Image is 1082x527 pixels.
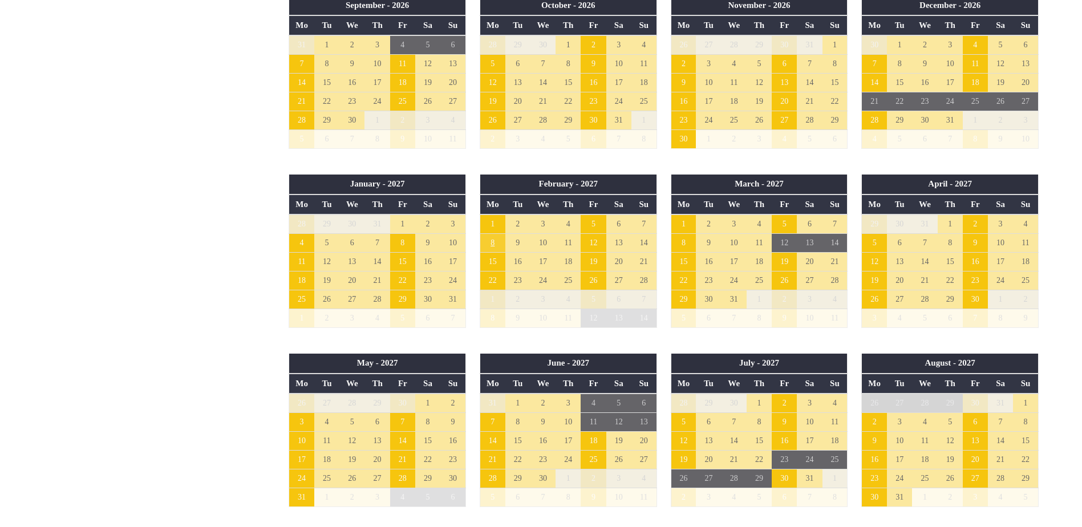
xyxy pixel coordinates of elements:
[1013,111,1038,130] td: 3
[722,15,747,35] th: We
[671,74,696,92] td: 9
[887,55,912,74] td: 8
[480,35,505,55] td: 28
[390,92,415,111] td: 25
[480,74,505,92] td: 12
[988,35,1013,55] td: 5
[912,55,937,74] td: 9
[938,74,963,92] td: 17
[364,15,390,35] th: Th
[364,130,390,149] td: 8
[822,35,848,55] td: 1
[988,74,1013,92] td: 19
[556,74,581,92] td: 15
[556,214,581,234] td: 4
[822,55,848,74] td: 8
[631,111,657,130] td: 1
[480,55,505,74] td: 5
[671,175,848,194] th: March - 2027
[797,214,822,234] td: 6
[339,55,364,74] td: 9
[912,74,937,92] td: 16
[747,55,772,74] td: 5
[289,35,314,55] td: 31
[314,92,339,111] td: 22
[289,92,314,111] td: 21
[1013,55,1038,74] td: 13
[862,74,887,92] td: 14
[671,194,696,214] th: Mo
[505,253,530,271] td: 16
[440,130,465,149] td: 11
[415,130,440,149] td: 10
[530,55,556,74] td: 7
[631,92,657,111] td: 25
[314,234,339,253] td: 5
[581,253,606,271] td: 19
[912,194,937,214] th: We
[1013,74,1038,92] td: 20
[505,74,530,92] td: 13
[631,194,657,214] th: Su
[772,111,797,130] td: 27
[747,214,772,234] td: 4
[722,130,747,149] td: 2
[988,111,1013,130] td: 2
[822,234,848,253] td: 14
[887,111,912,130] td: 29
[556,35,581,55] td: 1
[289,55,314,74] td: 7
[440,234,465,253] td: 10
[747,92,772,111] td: 19
[671,55,696,74] td: 2
[415,55,440,74] td: 12
[822,15,848,35] th: Su
[339,74,364,92] td: 16
[581,194,606,214] th: Fr
[314,15,339,35] th: Tu
[530,234,556,253] td: 10
[797,92,822,111] td: 21
[722,35,747,55] td: 28
[747,130,772,149] td: 3
[862,214,887,234] td: 29
[339,194,364,214] th: We
[963,55,988,74] td: 11
[938,15,963,35] th: Th
[862,111,887,130] td: 28
[772,15,797,35] th: Fr
[440,15,465,35] th: Su
[722,74,747,92] td: 11
[722,234,747,253] td: 10
[631,15,657,35] th: Su
[314,130,339,149] td: 6
[314,111,339,130] td: 29
[530,253,556,271] td: 17
[314,253,339,271] td: 12
[938,111,963,130] td: 31
[747,15,772,35] th: Th
[988,130,1013,149] td: 9
[289,214,314,234] td: 28
[671,111,696,130] td: 23
[440,92,465,111] td: 27
[862,35,887,55] td: 30
[722,111,747,130] td: 25
[415,111,440,130] td: 3
[963,15,988,35] th: Fr
[505,35,530,55] td: 29
[696,74,721,92] td: 10
[339,111,364,130] td: 30
[631,130,657,149] td: 8
[1013,92,1038,111] td: 27
[505,234,530,253] td: 9
[415,74,440,92] td: 19
[988,214,1013,234] td: 3
[581,234,606,253] td: 12
[440,111,465,130] td: 4
[364,55,390,74] td: 10
[631,55,657,74] td: 11
[862,15,887,35] th: Mo
[938,35,963,55] td: 3
[772,92,797,111] td: 20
